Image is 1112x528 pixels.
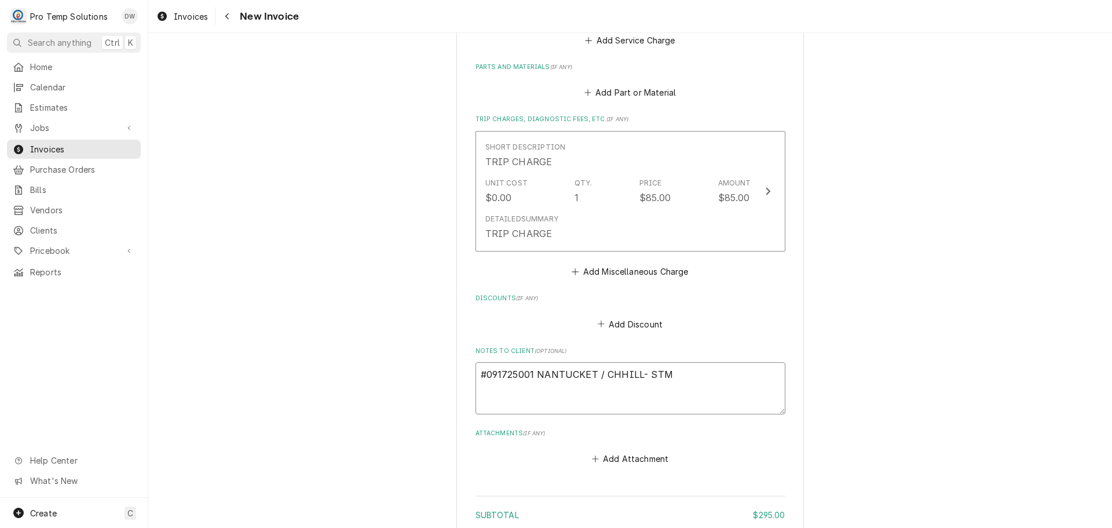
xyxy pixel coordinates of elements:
[475,429,785,438] label: Attachments
[30,454,134,467] span: Help Center
[30,184,135,196] span: Bills
[174,10,208,23] span: Invoices
[30,10,108,23] div: Pro Temp Solutions
[30,245,118,257] span: Pricebook
[606,116,628,122] span: ( if any )
[30,204,135,216] span: Vendors
[475,347,785,356] label: Notes to Client
[7,221,141,240] a: Clients
[550,64,572,70] span: ( if any )
[718,178,751,188] div: Amount
[475,115,785,124] label: Trip Charges, Diagnostic Fees, etc.
[475,115,785,279] div: Trip Charges, Diagnostic Fees, etc.
[236,9,299,24] span: New Invoice
[7,118,141,137] a: Go to Jobs
[122,8,138,24] div: DW
[485,155,553,169] div: TRIP CHARGE
[590,451,671,467] button: Add Attachment
[30,101,135,114] span: Estimates
[30,266,135,278] span: Reports
[475,347,785,414] div: Notes to Client
[30,475,134,487] span: What's New
[475,63,785,72] label: Parts and Materials
[475,510,519,520] span: Subtotal
[7,241,141,260] a: Go to Pricebook
[583,32,677,48] button: Add Service Charge
[7,263,141,282] a: Reports
[30,81,135,93] span: Calendar
[152,7,213,26] a: Invoices
[7,32,141,53] button: Search anythingCtrlK
[128,37,133,49] span: K
[516,295,538,301] span: ( if any )
[485,142,566,152] div: Short Description
[30,61,135,73] span: Home
[122,8,138,24] div: Dana Williams's Avatar
[7,471,141,490] a: Go to What's New
[718,191,750,205] div: $85.00
[7,160,141,179] a: Purchase Orders
[639,191,671,205] div: $85.00
[10,8,27,24] div: P
[7,57,141,77] a: Home
[575,178,592,188] div: Qty.
[127,507,133,519] span: C
[535,348,567,354] span: ( optional )
[523,430,545,436] span: ( if any )
[7,78,141,97] a: Calendar
[7,451,141,470] a: Go to Help Center
[30,122,118,134] span: Jobs
[582,85,678,101] button: Add Part or Material
[639,178,662,188] div: Price
[30,143,135,155] span: Invoices
[475,294,785,303] label: Discounts
[570,264,690,280] button: Add Miscellaneous Charge
[105,37,120,49] span: Ctrl
[475,63,785,101] div: Parts and Materials
[475,509,785,521] div: Subtotal
[475,131,785,252] button: Update Line Item
[575,191,579,205] div: 1
[7,140,141,159] a: Invoices
[28,37,92,49] span: Search anything
[30,508,57,518] span: Create
[485,227,553,241] div: TRIP CHARGE
[475,362,785,414] textarea: #091725001 NANTUCKET / CHHILL- ST
[7,180,141,199] a: Bills
[475,429,785,467] div: Attachments
[7,201,141,220] a: Vendors
[30,163,135,176] span: Purchase Orders
[30,224,135,236] span: Clients
[485,214,558,224] div: Detailed Summary
[595,316,664,332] button: Add Discount
[7,98,141,117] a: Estimates
[485,178,528,188] div: Unit Cost
[753,509,785,521] div: $295.00
[10,8,27,24] div: Pro Temp Solutions's Avatar
[485,191,512,205] div: $0.00
[475,294,785,332] div: Discounts
[218,7,236,26] button: Navigate back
